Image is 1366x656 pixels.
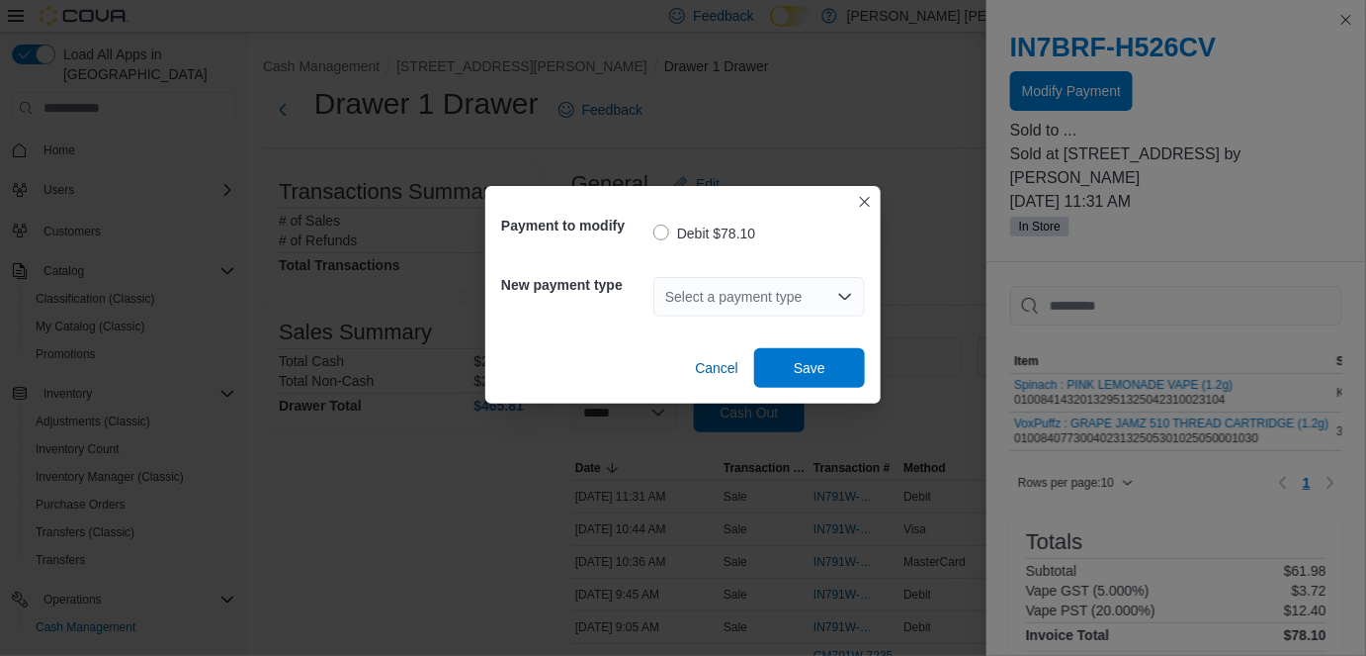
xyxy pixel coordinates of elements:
span: Save [794,358,825,378]
label: Debit $78.10 [653,222,755,245]
input: Accessible screen reader label [665,285,667,309]
button: Save [754,348,865,388]
button: Open list of options [837,289,853,305]
button: Cancel [687,348,746,388]
h5: New payment type [501,265,649,305]
button: Closes this modal window [853,190,877,214]
span: Cancel [695,358,738,378]
h5: Payment to modify [501,206,649,245]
